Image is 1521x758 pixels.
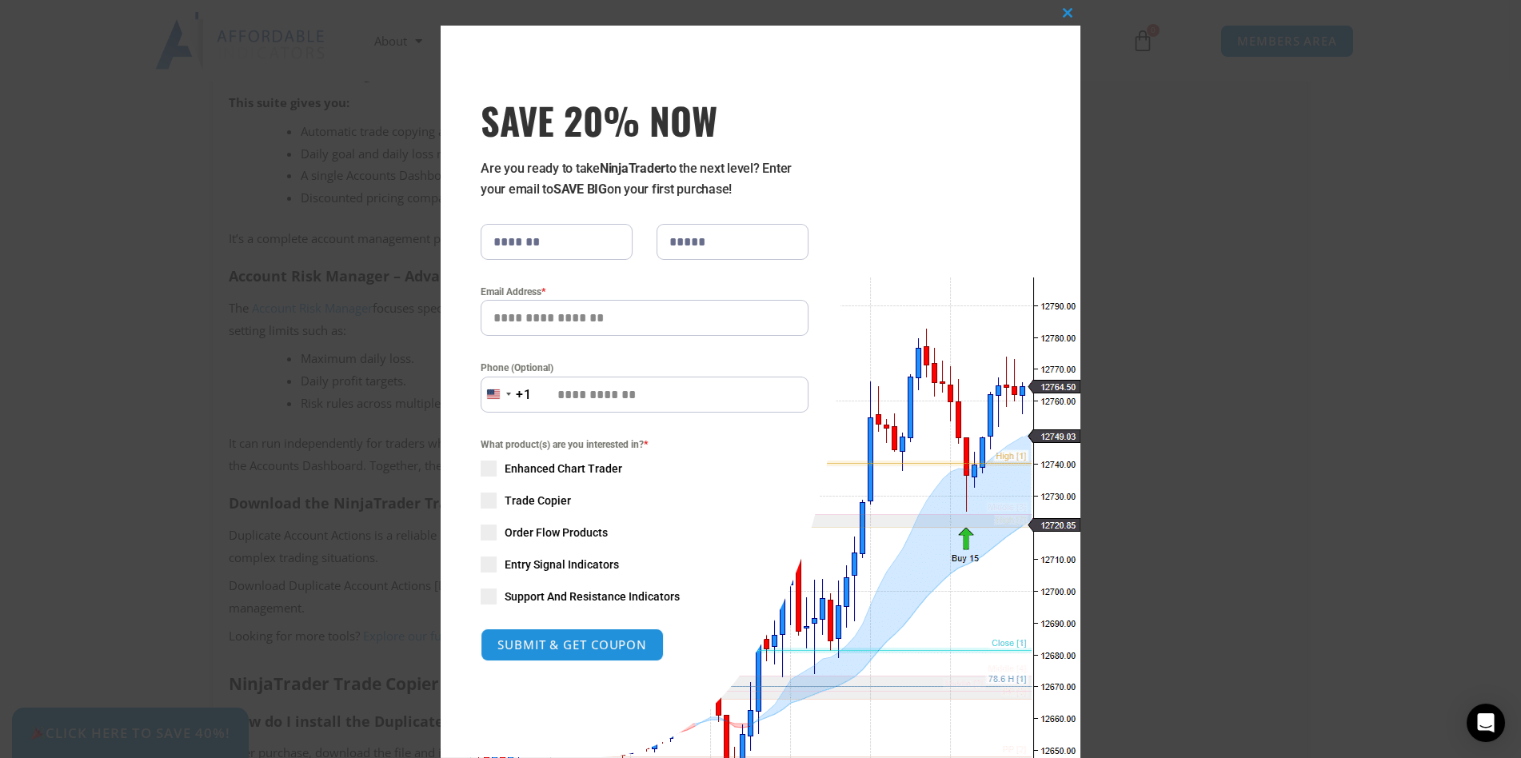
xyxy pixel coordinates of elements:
[516,385,532,405] div: +1
[505,557,619,572] span: Entry Signal Indicators
[553,182,607,197] strong: SAVE BIG
[505,461,622,477] span: Enhanced Chart Trader
[481,158,808,200] p: Are you ready to take to the next level? Enter your email to on your first purchase!
[481,360,808,376] label: Phone (Optional)
[481,588,808,604] label: Support And Resistance Indicators
[505,525,608,541] span: Order Flow Products
[481,628,664,661] button: SUBMIT & GET COUPON
[481,493,808,509] label: Trade Copier
[481,377,532,413] button: Selected country
[600,161,665,176] strong: NinjaTrader
[481,284,808,300] label: Email Address
[505,588,680,604] span: Support And Resistance Indicators
[481,437,808,453] span: What product(s) are you interested in?
[481,98,808,142] h3: SAVE 20% NOW
[1467,704,1505,742] div: Open Intercom Messenger
[481,461,808,477] label: Enhanced Chart Trader
[481,525,808,541] label: Order Flow Products
[505,493,571,509] span: Trade Copier
[481,557,808,572] label: Entry Signal Indicators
